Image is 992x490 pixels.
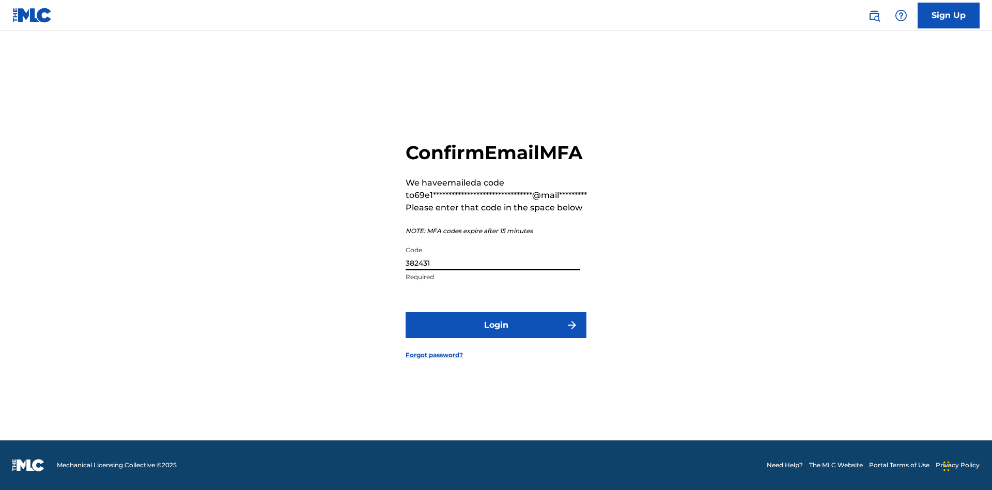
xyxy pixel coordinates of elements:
a: Need Help? [767,461,803,470]
a: Portal Terms of Use [869,461,929,470]
a: The MLC Website [809,461,863,470]
a: Public Search [864,5,885,26]
img: help [895,9,907,22]
a: Sign Up [918,3,980,28]
img: MLC Logo [12,8,52,23]
div: Help [891,5,911,26]
p: Required [406,272,580,282]
img: logo [12,459,44,471]
iframe: Chat Widget [940,440,992,490]
a: Forgot password? [406,350,463,360]
a: Privacy Policy [936,461,980,470]
img: search [868,9,880,22]
h2: Confirm Email MFA [406,141,587,164]
button: Login [406,312,586,338]
img: f7272a7cc735f4ea7f67.svg [566,319,578,331]
span: Mechanical Licensing Collective © 2025 [57,461,177,470]
div: Drag [943,451,950,482]
p: NOTE: MFA codes expire after 15 minutes [406,226,587,236]
p: Please enter that code in the space below [406,202,587,214]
